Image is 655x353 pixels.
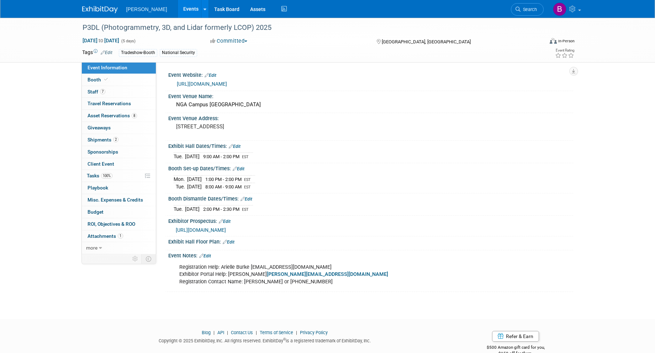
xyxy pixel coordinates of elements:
[502,37,575,48] div: Event Format
[511,3,544,16] a: Search
[242,207,249,212] span: EST
[88,101,131,106] span: Travel Reservations
[555,49,574,52] div: Event Rating
[176,123,329,130] pre: [STREET_ADDRESS]
[267,271,388,277] a: [PERSON_NAME][EMAIL_ADDRESS][DOMAIN_NAME]
[80,21,533,34] div: P3DL (Photogrammetry, 3D, and Lidar formerly LCOP) 2025
[82,206,156,218] a: Budget
[217,330,224,335] a: API
[492,331,539,342] a: Refer & Earn
[82,74,156,86] a: Booth
[225,330,230,335] span: |
[168,141,573,150] div: Exhibit Hall Dates/Times:
[82,122,156,134] a: Giveaways
[82,86,156,98] a: Staff7
[202,330,211,335] a: Blog
[174,205,185,213] td: Tue.
[88,209,104,215] span: Budget
[168,236,573,246] div: Exhibit Hall Floor Plan:
[174,175,187,183] td: Mon.
[199,253,211,258] a: Edit
[174,153,185,160] td: Tue.
[177,81,227,87] a: [URL][DOMAIN_NAME]
[244,185,251,189] span: EST
[212,330,216,335] span: |
[185,205,200,213] td: [DATE]
[119,49,157,57] div: Tradeshow-Booth
[88,137,118,143] span: Shipments
[126,6,167,12] span: [PERSON_NAME]
[88,113,137,118] span: Asset Reservations
[88,185,108,191] span: Playbook
[82,182,156,194] a: Playbook
[203,154,239,159] span: 9:00 AM - 2:00 PM
[168,193,573,203] div: Booth Dismantle Dates/Times:
[88,125,111,130] span: Giveaways
[205,73,216,78] a: Edit
[208,37,250,45] button: Committed
[100,89,105,94] span: 7
[88,77,109,82] span: Booth
[129,254,142,263] td: Personalize Event Tab Strip
[113,137,118,142] span: 2
[82,6,118,13] img: ExhibitDay
[160,49,197,57] div: National Security
[82,170,156,182] a: Tasks100%
[521,7,537,12] span: Search
[168,216,573,225] div: Exhibitor Prospectus:
[553,2,566,16] img: Buse Onen
[300,330,328,335] a: Privacy Policy
[205,184,242,189] span: 8:00 AM - 9:00 AM
[88,221,135,227] span: ROI, Objectives & ROO
[87,173,112,178] span: Tasks
[101,173,112,178] span: 100%
[187,175,202,183] td: [DATE]
[174,183,187,191] td: Tue.
[118,233,123,239] span: 1
[168,250,573,260] div: Event Notes:
[283,337,286,341] sup: ®
[97,38,104,43] span: to
[185,153,200,160] td: [DATE]
[231,330,253,335] a: Contact Us
[82,230,156,242] a: Attachments1
[229,144,241,149] a: Edit
[176,227,226,233] a: [URL][DOMAIN_NAME]
[223,240,234,245] a: Edit
[242,155,249,159] span: EST
[174,99,568,110] div: NGA Campus [GEOGRAPHIC_DATA]
[82,242,156,254] a: more
[168,163,573,172] div: Booth Set-up Dates/Times:
[132,113,137,118] span: 8
[82,134,156,146] a: Shipments2
[88,89,105,95] span: Staff
[168,113,573,122] div: Event Venue Address:
[550,38,557,44] img: Format-Inperson.png
[82,49,112,57] td: Tags
[168,70,573,79] div: Event Website:
[294,330,299,335] span: |
[86,245,97,251] span: more
[82,62,156,74] a: Event Information
[241,197,252,202] a: Edit
[82,146,156,158] a: Sponsorships
[121,39,136,43] span: (5 days)
[203,207,239,212] span: 2:00 PM - 2:30 PM
[233,166,244,171] a: Edit
[101,50,112,55] a: Edit
[82,98,156,109] a: Travel Reservations
[82,110,156,122] a: Asset Reservations8
[558,38,575,44] div: In-Person
[82,218,156,230] a: ROI, Objectives & ROO
[174,260,495,289] div: Registration Help: Arielle Burke [EMAIL_ADDRESS][DOMAIN_NAME] Exhibitor Portal Help: [PERSON_NAME...
[205,177,242,182] span: 1:00 PM - 2:00 PM
[219,219,231,224] a: Edit
[82,194,156,206] a: Misc. Expenses & Credits
[88,197,143,203] span: Misc. Expenses & Credits
[82,158,156,170] a: Client Event
[382,39,471,44] span: [GEOGRAPHIC_DATA], [GEOGRAPHIC_DATA]
[187,183,202,191] td: [DATE]
[82,37,120,44] span: [DATE] [DATE]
